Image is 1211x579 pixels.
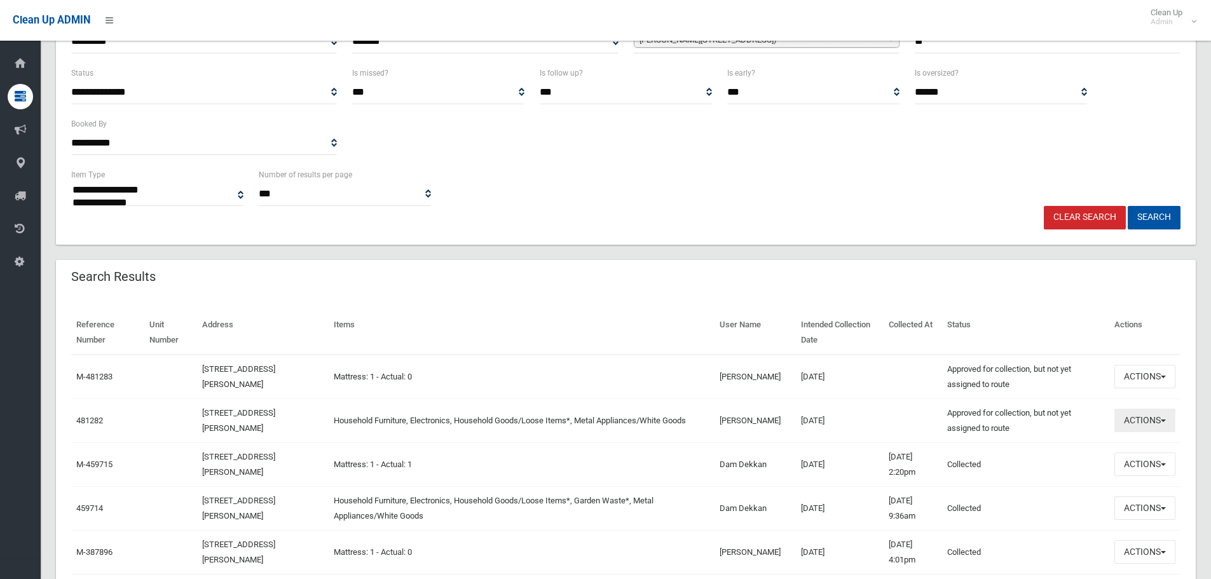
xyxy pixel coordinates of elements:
button: Actions [1114,540,1175,564]
td: Mattress: 1 - Actual: 1 [329,442,715,486]
label: Number of results per page [259,168,352,182]
a: [STREET_ADDRESS][PERSON_NAME] [202,540,275,564]
th: Items [329,311,715,355]
th: Unit Number [144,311,197,355]
small: Admin [1151,17,1182,27]
a: [STREET_ADDRESS][PERSON_NAME] [202,408,275,433]
td: [DATE] [796,486,883,530]
td: [PERSON_NAME] [715,398,797,442]
button: Actions [1114,496,1175,520]
td: Dam Dekkan [715,486,797,530]
a: [STREET_ADDRESS][PERSON_NAME] [202,452,275,477]
td: [DATE] [796,398,883,442]
a: 459714 [76,503,103,513]
td: [PERSON_NAME] [715,530,797,574]
td: Mattress: 1 - Actual: 0 [329,355,715,399]
a: 481282 [76,416,103,425]
a: Clear Search [1044,206,1126,229]
td: [PERSON_NAME] [715,355,797,399]
td: Collected [942,442,1109,486]
button: Actions [1114,453,1175,476]
a: [STREET_ADDRESS][PERSON_NAME] [202,496,275,521]
a: M-459715 [76,460,113,469]
header: Search Results [56,264,171,289]
td: [DATE] 9:36am [884,486,942,530]
th: Actions [1109,311,1180,355]
button: Actions [1114,409,1175,432]
th: Address [197,311,329,355]
td: [DATE] 2:20pm [884,442,942,486]
label: Is early? [727,66,755,80]
label: Booked By [71,117,107,131]
th: Collected At [884,311,942,355]
th: User Name [715,311,797,355]
td: [DATE] [796,530,883,574]
td: Mattress: 1 - Actual: 0 [329,530,715,574]
th: Status [942,311,1109,355]
label: Item Type [71,168,105,182]
td: Collected [942,486,1109,530]
a: M-481283 [76,372,113,381]
label: Is oversized? [915,66,959,80]
th: Intended Collection Date [796,311,883,355]
td: [DATE] [796,442,883,486]
td: Household Furniture, Electronics, Household Goods/Loose Items*, Garden Waste*, Metal Appliances/W... [329,486,715,530]
label: Status [71,66,93,80]
td: Approved for collection, but not yet assigned to route [942,398,1109,442]
td: [DATE] [796,355,883,399]
td: Collected [942,530,1109,574]
button: Actions [1114,365,1175,388]
a: [STREET_ADDRESS][PERSON_NAME] [202,364,275,389]
label: Is follow up? [540,66,583,80]
td: Approved for collection, but not yet assigned to route [942,355,1109,399]
span: Clean Up ADMIN [13,14,90,26]
td: Household Furniture, Electronics, Household Goods/Loose Items*, Metal Appliances/White Goods [329,398,715,442]
button: Search [1128,206,1180,229]
label: Is missed? [352,66,388,80]
td: [DATE] 4:01pm [884,530,942,574]
span: Clean Up [1144,8,1195,27]
td: Dam Dekkan [715,442,797,486]
th: Reference Number [71,311,144,355]
a: M-387896 [76,547,113,557]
